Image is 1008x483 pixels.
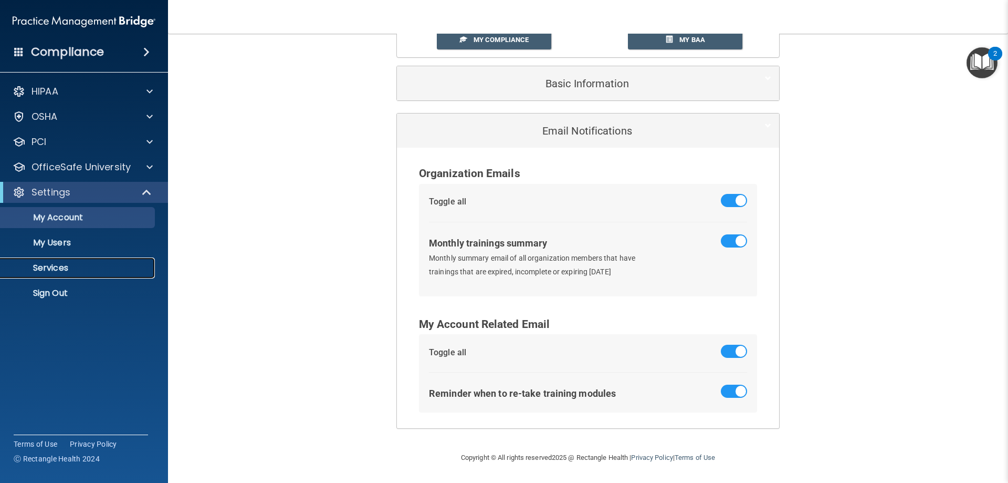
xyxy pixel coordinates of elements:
[7,263,150,273] p: Services
[419,314,758,335] div: My Account Related Email
[396,441,780,475] div: Copyright © All rights reserved 2025 @ Rectangle Health | |
[31,161,131,173] p: OfficeSafe University
[13,11,155,32] img: PMB logo
[405,119,771,142] a: Email Notifications
[70,439,117,449] a: Privacy Policy
[14,439,57,449] a: Terms of Use
[31,110,58,123] p: OSHA
[31,186,70,199] p: Settings
[7,212,150,223] p: My Account
[631,454,673,461] a: Privacy Policy
[13,161,153,173] a: OfficeSafe University
[7,288,150,299] p: Sign Out
[675,454,715,461] a: Terms of Use
[419,163,758,184] div: Organization Emails
[13,136,153,148] a: PCI
[405,78,739,89] h5: Basic Information
[13,110,153,123] a: OSHA
[31,85,58,98] p: HIPAA
[405,125,739,137] h5: Email Notifications
[429,385,616,402] div: Reminder when to re-take training modules
[429,345,466,361] div: Toggle all
[429,234,548,252] div: Monthly trainings summary
[31,136,46,148] p: PCI
[474,36,529,44] span: My Compliance
[7,238,150,248] p: My Users
[967,47,997,78] button: Open Resource Center, 2 new notifications
[993,54,997,67] div: 2
[13,85,153,98] a: HIPAA
[31,45,104,59] h4: Compliance
[429,194,466,210] div: Toggle all
[429,252,652,279] p: Monthly summary email of all organization members that have trainings that are expired, incomplet...
[405,71,771,95] a: Basic Information
[14,454,100,464] span: Ⓒ Rectangle Health 2024
[826,408,995,450] iframe: Drift Widget Chat Controller
[13,186,152,199] a: Settings
[679,36,705,44] span: My BAA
